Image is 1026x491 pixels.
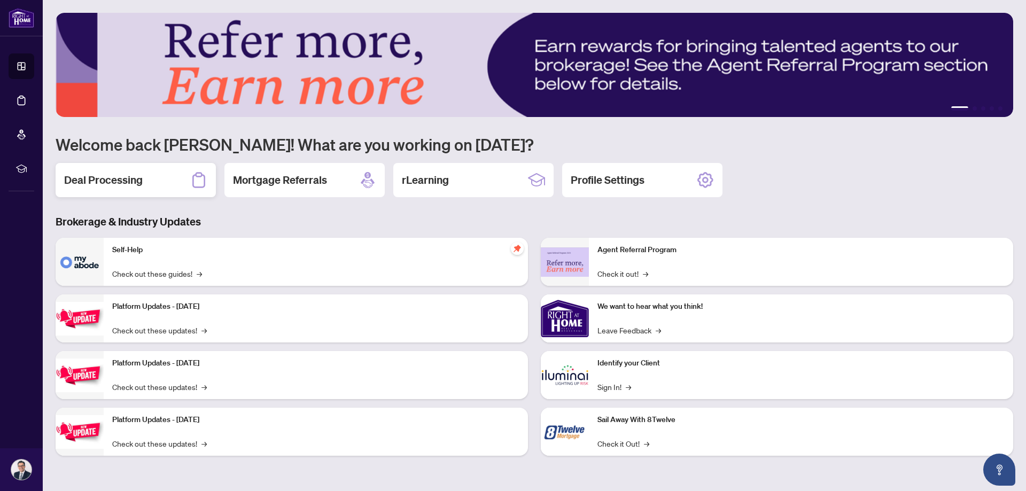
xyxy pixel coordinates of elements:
[644,438,649,449] span: →
[626,381,631,393] span: →
[541,408,589,456] img: Sail Away With 8Twelve
[56,302,104,336] img: Platform Updates - July 21, 2025
[64,173,143,188] h2: Deal Processing
[11,459,32,480] img: Profile Icon
[112,438,207,449] a: Check out these updates!→
[402,173,449,188] h2: rLearning
[56,358,104,392] img: Platform Updates - July 8, 2025
[233,173,327,188] h2: Mortgage Referrals
[56,238,104,286] img: Self-Help
[571,173,644,188] h2: Profile Settings
[597,414,1005,426] p: Sail Away With 8Twelve
[112,357,519,369] p: Platform Updates - [DATE]
[983,454,1015,486] button: Open asap
[112,268,202,279] a: Check out these guides!→
[541,247,589,277] img: Agent Referral Program
[597,244,1005,256] p: Agent Referral Program
[541,351,589,399] img: Identify your Client
[597,301,1005,313] p: We want to hear what you think!
[56,134,1013,154] h1: Welcome back [PERSON_NAME]! What are you working on [DATE]?
[201,381,207,393] span: →
[511,242,524,255] span: pushpin
[112,381,207,393] a: Check out these updates!→
[597,357,1005,369] p: Identify your Client
[541,294,589,342] img: We want to hear what you think!
[112,244,519,256] p: Self-Help
[990,106,994,111] button: 4
[951,106,968,111] button: 1
[643,268,648,279] span: →
[112,324,207,336] a: Check out these updates!→
[201,324,207,336] span: →
[201,438,207,449] span: →
[981,106,985,111] button: 3
[112,301,519,313] p: Platform Updates - [DATE]
[656,324,661,336] span: →
[56,13,1013,117] img: Slide 0
[597,381,631,393] a: Sign In!→
[597,324,661,336] a: Leave Feedback→
[197,268,202,279] span: →
[112,414,519,426] p: Platform Updates - [DATE]
[9,8,34,28] img: logo
[998,106,1002,111] button: 5
[56,214,1013,229] h3: Brokerage & Industry Updates
[56,415,104,449] img: Platform Updates - June 23, 2025
[597,268,648,279] a: Check it out!→
[973,106,977,111] button: 2
[597,438,649,449] a: Check it Out!→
